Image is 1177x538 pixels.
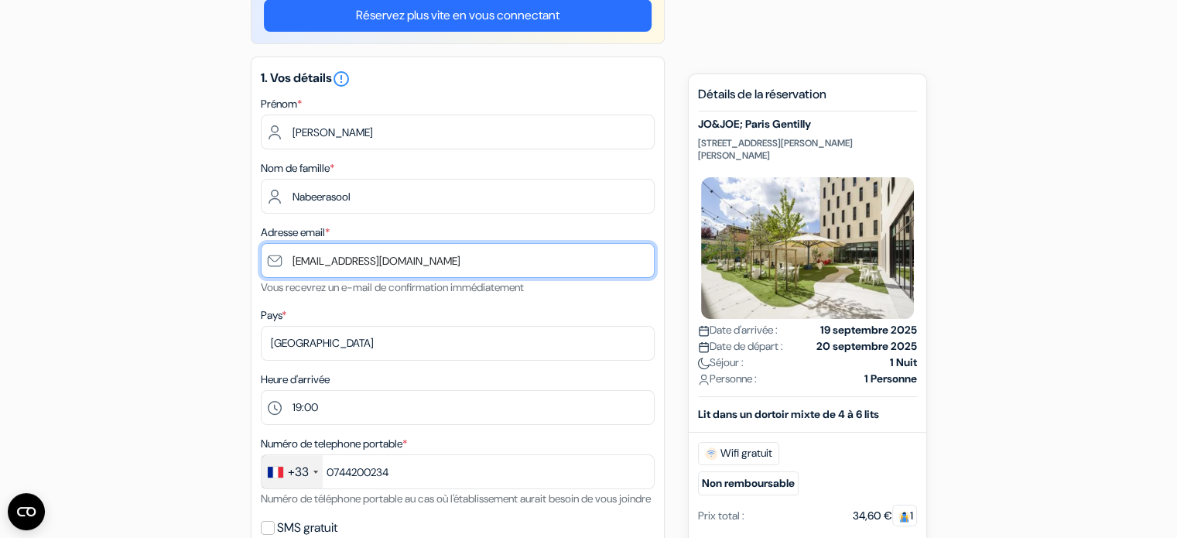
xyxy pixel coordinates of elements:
strong: 19 septembre 2025 [820,322,917,338]
img: calendar.svg [698,325,710,337]
small: Non remboursable [698,471,799,495]
span: Date de départ : [698,338,783,355]
span: 1 [892,505,917,526]
input: Entrer adresse e-mail [261,243,655,278]
input: Entrer le nom de famille [261,179,655,214]
span: Personne : [698,371,757,387]
strong: 20 septembre 2025 [816,338,917,355]
label: Nom de famille [261,160,334,176]
label: Prénom [261,96,302,112]
span: Date d'arrivée : [698,322,778,338]
label: Adresse email [261,224,330,241]
span: Wifi gratuit [698,442,779,465]
b: Lit dans un dortoir mixte de 4 à 6 lits [698,407,879,421]
input: Entrez votre prénom [261,115,655,149]
span: Séjour : [698,355,744,371]
button: Ouvrir le widget CMP [8,493,45,530]
input: 6 12 34 56 78 [261,454,655,489]
div: Prix total : [698,508,744,524]
label: Numéro de telephone portable [261,436,407,452]
i: error_outline [332,70,351,88]
small: Vous recevrez un e-mail de confirmation immédiatement [261,280,524,294]
h5: Détails de la réservation [698,87,917,111]
small: Numéro de téléphone portable au cas où l'établissement aurait besoin de vous joindre [261,492,651,505]
div: 34,60 € [853,508,917,524]
img: user_icon.svg [698,374,710,386]
h5: JO&JOE; Paris Gentilly [698,118,917,131]
label: Pays [261,307,286,324]
img: moon.svg [698,358,710,369]
img: free_wifi.svg [705,447,717,460]
img: calendar.svg [698,341,710,353]
label: Heure d'arrivée [261,372,330,388]
strong: 1 Nuit [890,355,917,371]
div: +33 [288,463,309,481]
div: France: +33 [262,455,323,488]
strong: 1 Personne [864,371,917,387]
img: guest.svg [898,511,910,523]
a: error_outline [332,70,351,86]
p: [STREET_ADDRESS][PERSON_NAME][PERSON_NAME] [698,137,917,162]
h5: 1. Vos détails [261,70,655,88]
